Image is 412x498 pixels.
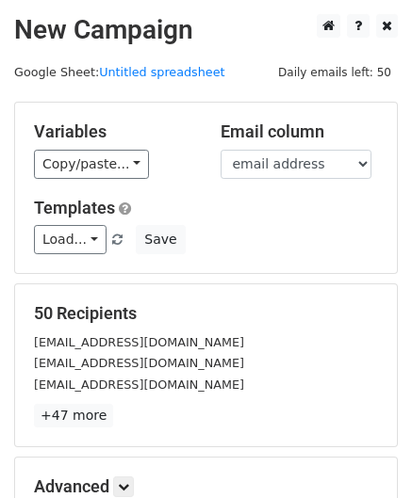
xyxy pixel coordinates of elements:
a: Templates [34,198,115,217]
h2: New Campaign [14,14,398,46]
h5: Email column [221,121,379,142]
h5: Advanced [34,476,378,497]
button: Save [136,225,185,254]
h5: Variables [34,121,192,142]
a: Daily emails left: 50 [272,65,398,79]
a: Copy/paste... [34,150,149,179]
a: Untitled spreadsheet [99,65,224,79]
small: [EMAIL_ADDRESS][DOMAIN_NAME] [34,356,244,370]
small: [EMAIL_ADDRESS][DOMAIN_NAME] [34,335,244,349]
h5: 50 Recipients [34,303,378,324]
small: Google Sheet: [14,65,225,79]
span: Daily emails left: 50 [272,62,398,83]
a: +47 more [34,404,113,427]
a: Load... [34,225,107,254]
small: [EMAIL_ADDRESS][DOMAIN_NAME] [34,378,244,392]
